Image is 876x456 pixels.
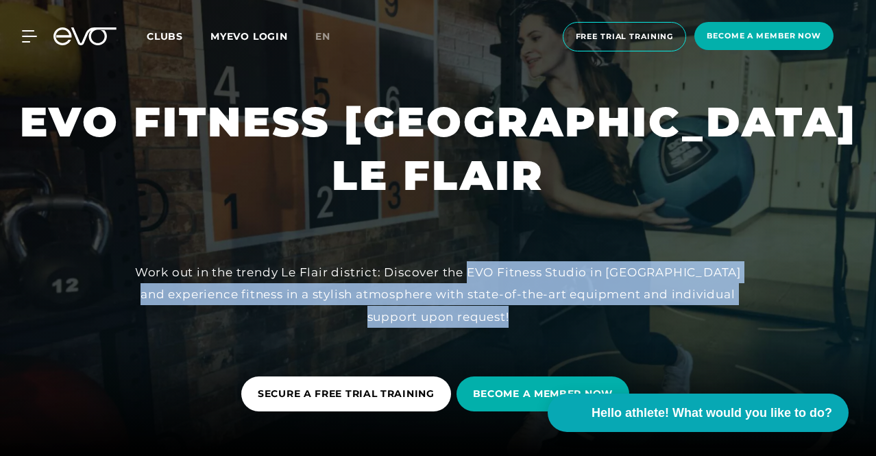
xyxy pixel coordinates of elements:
a: Become a member now [690,22,838,51]
font: EVO FITNESS [GEOGRAPHIC_DATA] LE FLAIR [20,97,871,200]
font: BECOME A MEMBER NOW [473,387,613,400]
font: Clubs [147,30,183,43]
font: Free trial training [576,32,674,41]
a: SECURE A FREE TRIAL TRAINING [241,366,457,422]
font: Hello athlete! What would you like to do? [592,406,832,420]
a: en [315,29,347,45]
a: Free trial training [559,22,691,51]
a: BECOME A MEMBER NOW [457,366,635,422]
font: Work out in the trendy Le Flair district: Discover the EVO Fitness Studio in [GEOGRAPHIC_DATA] an... [135,265,741,324]
font: Become a member now [707,31,821,40]
a: MYEVO LOGIN [210,30,288,43]
font: SECURE A FREE TRIAL TRAINING [258,387,435,400]
font: en [315,30,330,43]
button: Hello athlete! What would you like to do? [548,394,849,432]
a: Clubs [147,29,210,43]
